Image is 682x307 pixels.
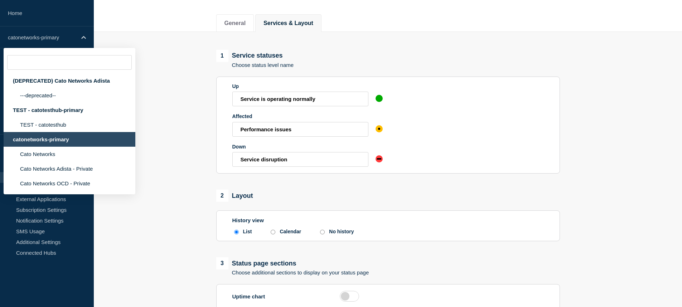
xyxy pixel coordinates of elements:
div: Calendar [280,229,301,234]
div: Down [232,144,368,150]
input: No history [320,230,325,234]
span: 2 [216,190,228,202]
li: ---deprecated-- [4,88,135,103]
div: Affected [232,113,368,119]
div: TEST - catotesthub-primary [4,103,135,117]
div: down [376,155,383,162]
div: No history [329,229,354,234]
div: Service statuses [216,50,294,62]
div: Up [232,83,368,89]
p: Choose status level name [232,62,294,68]
span: 3 [216,257,228,269]
div: (DEPRECATED) Cato Networks Adista [4,73,135,88]
input: Down [232,152,368,167]
div: affected [376,125,383,132]
input: List [234,230,239,234]
p: Uptime chart [232,293,340,299]
div: up [376,95,383,102]
li: Cato Networks [4,147,135,161]
button: General [224,20,246,26]
div: Layout [216,190,253,202]
li: Cato Networks OCD - Private [4,176,135,191]
h3: History view [232,217,544,223]
p: catonetworks-primary [8,34,77,40]
div: List [243,229,252,234]
button: Services & Layout [263,20,313,26]
input: Affected [232,122,368,137]
div: catonetworks-primary [4,132,135,147]
input: Calendar [271,230,275,234]
input: Up [232,92,368,106]
li: Cato Networks Adista - Private [4,161,135,176]
div: Status page sections [216,257,369,269]
span: 1 [216,50,228,62]
p: Choose additional sections to display on your status page [232,269,369,276]
li: TEST - catotesthub [4,117,135,132]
